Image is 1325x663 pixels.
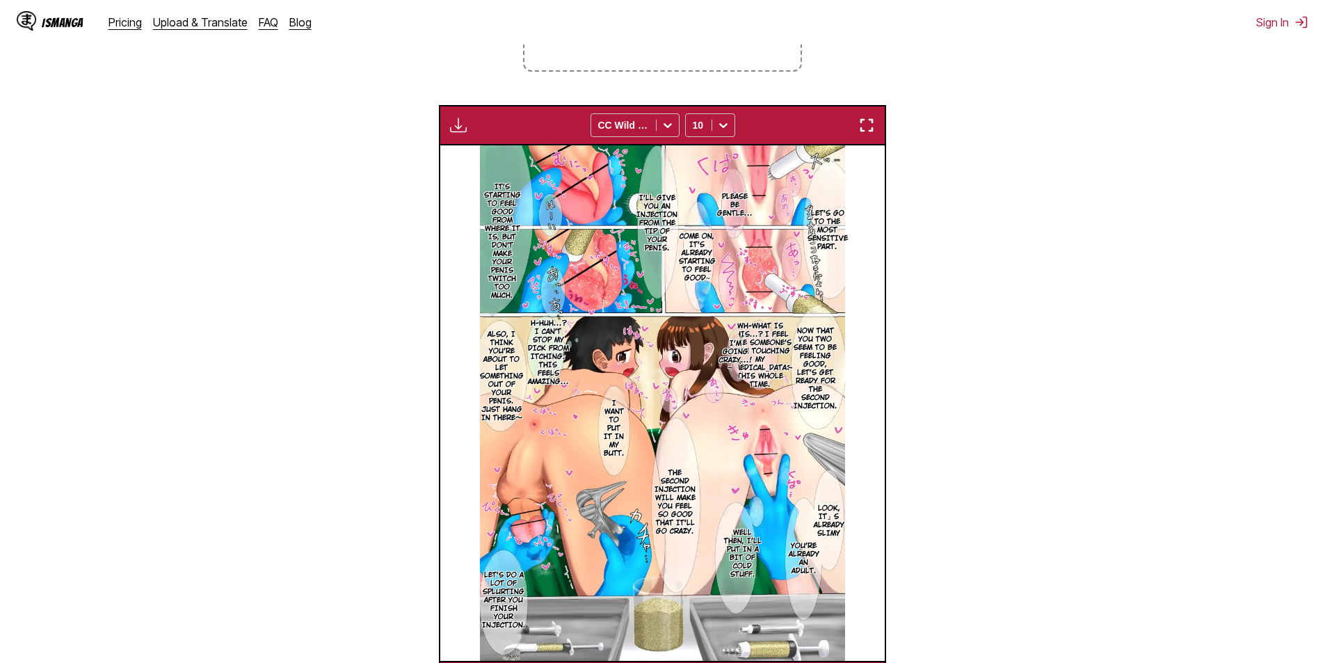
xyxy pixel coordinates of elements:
p: I'm going crazy...! [716,337,755,367]
img: Manga Panel [480,145,845,661]
a: Blog [289,15,312,29]
p: You're already an adult. [786,539,822,578]
p: The second injection will make you feel so good that it'll go crazy. [652,466,698,538]
p: H-Huh...? I can't stop my dick from itching. This feels amazing... [525,317,572,389]
img: Sign out [1294,15,1308,29]
p: Come on, it's already starting to feel good~ [676,230,718,285]
p: I'll give you an injection from the tip of your penis. [634,191,680,255]
img: IsManga Logo [17,11,36,31]
button: Sign In [1256,15,1308,29]
p: Let's go to the most sensitive part. [805,207,851,254]
a: FAQ [259,15,278,29]
p: Let's do a lot of splurting after you finish your injection. [479,568,529,632]
p: I want to put it in my butt. [601,397,627,461]
a: Pricing [109,15,142,29]
p: Look, it」s already slimy [811,502,847,541]
p: Now that you two seem to be feeling good, let's get ready for the second injection. [791,324,840,413]
div: IsManga [42,16,83,29]
p: It's starting to feel good from where it is, but don't make your penis twitch too much. [481,180,524,303]
img: Enter fullscreen [858,117,875,134]
p: Please be gentle... [714,190,755,221]
img: Download translated images [450,117,467,134]
a: IsManga LogoIsManga [17,11,109,33]
a: Upload & Translate [153,15,248,29]
p: Also, I think you're about to let something out of your penis. Just hang in there〜 [477,328,527,425]
p: Well then, I'll put in a bit of cold stuff. [721,526,765,582]
p: Wh-What is this...? I feel like someone's been touching my [MEDICAL_DATA] this whole time. [725,319,796,392]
